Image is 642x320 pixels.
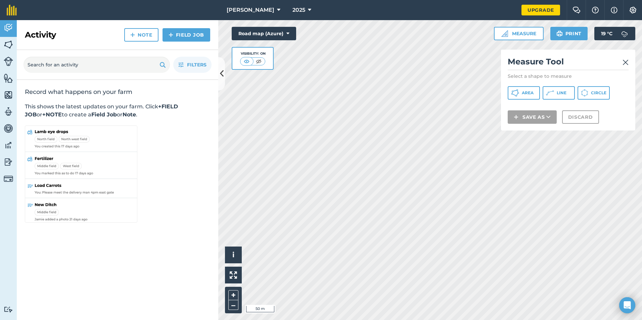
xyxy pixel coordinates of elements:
div: Open Intercom Messenger [619,297,635,313]
p: Select a shape to measure [508,73,629,79]
button: Circle [578,86,610,100]
h2: Record what happens on your farm [25,88,210,96]
a: Note [124,28,158,42]
img: A cog icon [629,7,637,13]
button: Line [543,86,575,100]
button: 19 °C [594,27,635,40]
img: A question mark icon [591,7,599,13]
img: svg+xml;base64,PD94bWwgdmVyc2lvbj0iMS4wIiBlbmNvZGluZz0idXRmLTgiPz4KPCEtLSBHZW5lcmF0b3I6IEFkb2JlIE... [4,140,13,150]
a: Field Job [163,28,210,42]
img: svg+xml;base64,PD94bWwgdmVyc2lvbj0iMS4wIiBlbmNvZGluZz0idXRmLTgiPz4KPCEtLSBHZW5lcmF0b3I6IEFkb2JlIE... [4,107,13,117]
span: Area [522,90,534,96]
img: svg+xml;base64,PD94bWwgdmVyc2lvbj0iMS4wIiBlbmNvZGluZz0idXRmLTgiPz4KPCEtLSBHZW5lcmF0b3I6IEFkb2JlIE... [4,157,13,167]
span: i [232,251,234,259]
button: Discard [562,110,599,124]
img: Ruler icon [501,30,508,37]
button: i [225,247,242,263]
button: Road map (Azure) [232,27,296,40]
span: Filters [187,61,207,68]
div: Visibility: On [240,51,266,56]
img: svg+xml;base64,PHN2ZyB4bWxucz0iaHR0cDovL3d3dy53My5vcmcvMjAwMC9zdmciIHdpZHRoPSIxNyIgaGVpZ2h0PSIxNy... [611,6,617,14]
a: Upgrade [521,5,560,15]
img: svg+xml;base64,PHN2ZyB4bWxucz0iaHR0cDovL3d3dy53My5vcmcvMjAwMC9zdmciIHdpZHRoPSIyMiIgaGVpZ2h0PSIzMC... [623,58,629,66]
span: 19 ° C [601,27,612,40]
img: svg+xml;base64,PD94bWwgdmVyc2lvbj0iMS4wIiBlbmNvZGluZz0idXRmLTgiPz4KPCEtLSBHZW5lcmF0b3I6IEFkb2JlIE... [4,174,13,183]
img: svg+xml;base64,PHN2ZyB4bWxucz0iaHR0cDovL3d3dy53My5vcmcvMjAwMC9zdmciIHdpZHRoPSIxOSIgaGVpZ2h0PSIyNC... [556,30,563,38]
img: svg+xml;base64,PHN2ZyB4bWxucz0iaHR0cDovL3d3dy53My5vcmcvMjAwMC9zdmciIHdpZHRoPSI1MCIgaGVpZ2h0PSI0MC... [255,58,263,65]
img: fieldmargin Logo [7,5,17,15]
img: svg+xml;base64,PHN2ZyB4bWxucz0iaHR0cDovL3d3dy53My5vcmcvMjAwMC9zdmciIHdpZHRoPSIxNCIgaGVpZ2h0PSIyNC... [514,113,518,121]
button: Measure [494,27,544,40]
img: svg+xml;base64,PHN2ZyB4bWxucz0iaHR0cDovL3d3dy53My5vcmcvMjAwMC9zdmciIHdpZHRoPSI1NiIgaGVpZ2h0PSI2MC... [4,73,13,83]
span: 2025 [292,6,305,14]
h2: Measure Tool [508,56,629,70]
span: Line [557,90,566,96]
img: svg+xml;base64,PHN2ZyB4bWxucz0iaHR0cDovL3d3dy53My5vcmcvMjAwMC9zdmciIHdpZHRoPSIxNCIgaGVpZ2h0PSIyNC... [169,31,173,39]
img: Two speech bubbles overlapping with the left bubble in the forefront [572,7,581,13]
strong: Field Job [91,111,117,118]
button: Filters [173,57,212,73]
p: This shows the latest updates on your farm. Click or to create a or . [25,103,210,119]
h2: Activity [25,30,56,40]
img: svg+xml;base64,PD94bWwgdmVyc2lvbj0iMS4wIiBlbmNvZGluZz0idXRmLTgiPz4KPCEtLSBHZW5lcmF0b3I6IEFkb2JlIE... [4,123,13,134]
strong: +NOTE [42,111,62,118]
img: svg+xml;base64,PD94bWwgdmVyc2lvbj0iMS4wIiBlbmNvZGluZz0idXRmLTgiPz4KPCEtLSBHZW5lcmF0b3I6IEFkb2JlIE... [618,27,631,40]
button: – [228,300,238,310]
img: svg+xml;base64,PHN2ZyB4bWxucz0iaHR0cDovL3d3dy53My5vcmcvMjAwMC9zdmciIHdpZHRoPSIxOSIgaGVpZ2h0PSIyNC... [159,61,166,69]
img: svg+xml;base64,PD94bWwgdmVyc2lvbj0iMS4wIiBlbmNvZGluZz0idXRmLTgiPz4KPCEtLSBHZW5lcmF0b3I6IEFkb2JlIE... [4,306,13,313]
span: [PERSON_NAME] [227,6,274,14]
strong: Note [123,111,136,118]
img: svg+xml;base64,PD94bWwgdmVyc2lvbj0iMS4wIiBlbmNvZGluZz0idXRmLTgiPz4KPCEtLSBHZW5lcmF0b3I6IEFkb2JlIE... [4,23,13,33]
img: svg+xml;base64,PHN2ZyB4bWxucz0iaHR0cDovL3d3dy53My5vcmcvMjAwMC9zdmciIHdpZHRoPSIxNCIgaGVpZ2h0PSIyNC... [130,31,135,39]
button: Save as [508,110,557,124]
img: svg+xml;base64,PHN2ZyB4bWxucz0iaHR0cDovL3d3dy53My5vcmcvMjAwMC9zdmciIHdpZHRoPSI1NiIgaGVpZ2h0PSI2MC... [4,40,13,50]
img: svg+xml;base64,PHN2ZyB4bWxucz0iaHR0cDovL3d3dy53My5vcmcvMjAwMC9zdmciIHdpZHRoPSI1MCIgaGVpZ2h0PSI0MC... [242,58,251,65]
button: Print [550,27,588,40]
img: Four arrows, one pointing top left, one top right, one bottom right and the last bottom left [230,271,237,279]
button: + [228,290,238,300]
input: Search for an activity [24,57,170,73]
button: Area [508,86,540,100]
img: svg+xml;base64,PHN2ZyB4bWxucz0iaHR0cDovL3d3dy53My5vcmcvMjAwMC9zdmciIHdpZHRoPSI1NiIgaGVpZ2h0PSI2MC... [4,90,13,100]
span: Circle [591,90,606,96]
img: svg+xml;base64,PD94bWwgdmVyc2lvbj0iMS4wIiBlbmNvZGluZz0idXRmLTgiPz4KPCEtLSBHZW5lcmF0b3I6IEFkb2JlIE... [4,57,13,66]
